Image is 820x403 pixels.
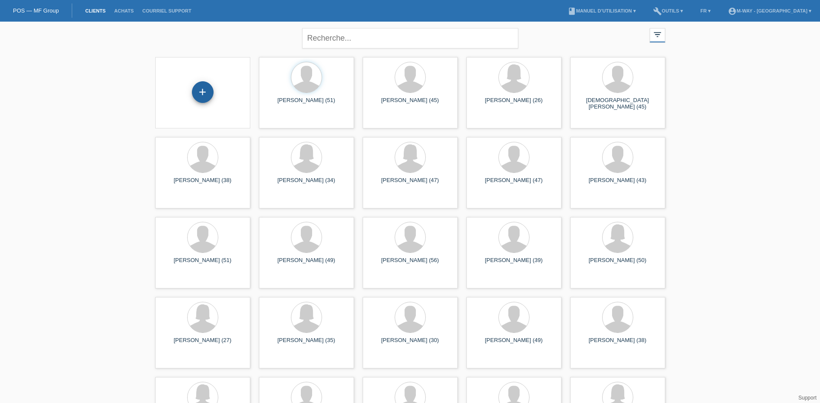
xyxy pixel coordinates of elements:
[563,8,640,13] a: bookManuel d’utilisation ▾
[473,257,555,271] div: [PERSON_NAME] (39)
[653,7,662,16] i: build
[370,257,451,271] div: [PERSON_NAME] (56)
[653,30,662,39] i: filter_list
[696,8,715,13] a: FR ▾
[266,97,347,111] div: [PERSON_NAME] (51)
[577,97,658,111] div: [DEMOGRAPHIC_DATA][PERSON_NAME] (45)
[568,7,576,16] i: book
[370,97,451,111] div: [PERSON_NAME] (45)
[724,8,816,13] a: account_circlem-way - [GEOGRAPHIC_DATA] ▾
[192,85,213,99] div: Enregistrer le client
[13,7,59,14] a: POS — MF Group
[370,177,451,191] div: [PERSON_NAME] (47)
[370,337,451,351] div: [PERSON_NAME] (30)
[473,337,555,351] div: [PERSON_NAME] (49)
[266,177,347,191] div: [PERSON_NAME] (34)
[302,28,518,48] input: Recherche...
[138,8,195,13] a: Courriel Support
[798,395,817,401] a: Support
[473,97,555,111] div: [PERSON_NAME] (26)
[577,257,658,271] div: [PERSON_NAME] (50)
[649,8,687,13] a: buildOutils ▾
[162,337,243,351] div: [PERSON_NAME] (27)
[266,337,347,351] div: [PERSON_NAME] (35)
[110,8,138,13] a: Achats
[728,7,737,16] i: account_circle
[162,257,243,271] div: [PERSON_NAME] (51)
[266,257,347,271] div: [PERSON_NAME] (49)
[81,8,110,13] a: Clients
[577,337,658,351] div: [PERSON_NAME] (38)
[473,177,555,191] div: [PERSON_NAME] (47)
[162,177,243,191] div: [PERSON_NAME] (38)
[577,177,658,191] div: [PERSON_NAME] (43)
